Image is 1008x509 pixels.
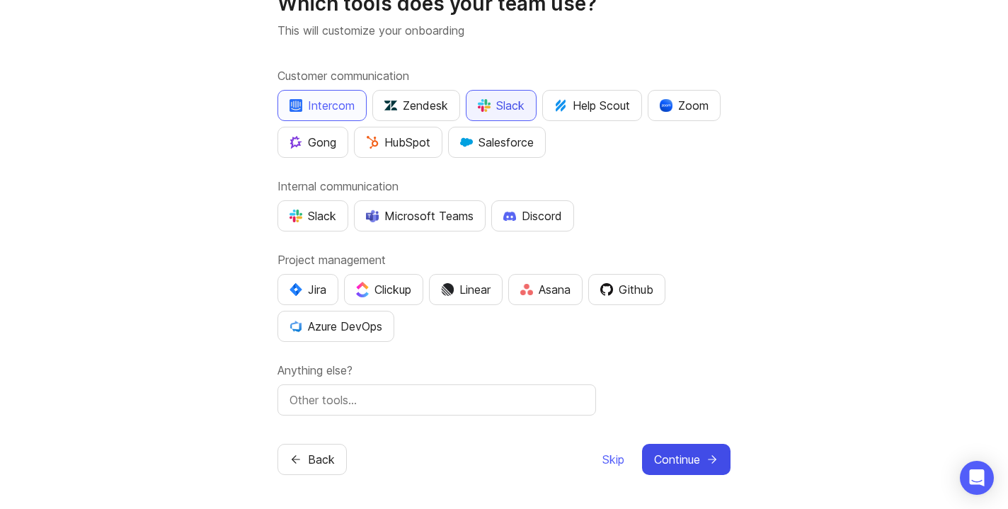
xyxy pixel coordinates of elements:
span: Continue [654,451,700,468]
div: Gong [290,134,336,151]
div: Zendesk [384,97,448,114]
div: Jira [290,281,326,298]
div: Zoom [660,97,709,114]
img: UniZRqrCPz6BHUWevMzgDJ1FW4xaGg2egd7Chm8uY0Al1hkDyjqDa8Lkk0kDEdqKkBok+T4wfoD0P0o6UMciQ8AAAAASUVORK... [384,99,397,112]
button: Continue [642,444,731,475]
img: svg+xml;base64,PHN2ZyB4bWxucz0iaHR0cDovL3d3dy53My5vcmcvMjAwMC9zdmciIHZpZXdCb3g9IjAgMCA0MC4zNDMgND... [290,283,302,296]
img: kV1LT1TqjqNHPtRK7+FoaplE1qRq1yqhg056Z8K5Oc6xxgIuf0oNQ9LelJqbcyPisAf0C9LDpX5UIuAAAAAElFTkSuQmCC [554,99,567,112]
img: WIAAAAASUVORK5CYII= [478,99,491,112]
div: Github [600,281,653,298]
img: xLHbn3khTPgAAAABJRU5ErkJggg== [660,99,672,112]
div: Discord [503,207,562,224]
span: Back [308,451,335,468]
div: HubSpot [366,134,430,151]
button: Discord [491,200,574,231]
div: Microsoft Teams [366,207,474,224]
img: Rf5nOJ4Qh9Y9HAAAAAElFTkSuQmCC [520,284,533,296]
div: Slack [290,207,336,224]
img: j83v6vj1tgY2AAAAABJRU5ErkJggg== [356,282,369,297]
input: Other tools… [290,391,584,408]
button: Gong [277,127,348,158]
button: HubSpot [354,127,442,158]
img: qKnp5cUisfhcFQGr1t296B61Fm0WkUVwBZaiVE4uNRmEGBFetJMz8xGrgPHqF1mLDIG816Xx6Jz26AFmkmT0yuOpRCAR7zRpG... [290,136,302,149]
div: Linear [441,281,491,298]
button: Salesforce [448,127,546,158]
div: Asana [520,281,571,298]
button: Microsoft Teams [354,200,486,231]
button: Jira [277,274,338,305]
button: Zendesk [372,90,460,121]
img: 0D3hMmx1Qy4j6AAAAAElFTkSuQmCC [600,283,613,296]
div: Salesforce [460,134,534,151]
button: Zoom [648,90,721,121]
label: Anything else? [277,362,731,379]
div: Slack [478,97,525,114]
button: Skip [602,444,625,475]
button: Help Scout [542,90,642,121]
p: This will customize your onboarding [277,22,731,39]
img: D0GypeOpROL5AAAAAElFTkSuQmCC [366,210,379,222]
div: Intercom [290,97,355,114]
label: Customer communication [277,67,731,84]
img: +iLplPsjzba05dttzK064pds+5E5wZnCVbuGoLvBrYdmEPrXTzGo7zG60bLEREEjvOjaG9Saez5xsOEAbxBwOP6dkea84XY9O... [503,211,516,221]
button: Slack [466,90,537,121]
span: Skip [602,451,624,468]
img: Dm50RERGQWO2Ei1WzHVviWZlaLVriU9uRN6E+tIr91ebaDbMKKPDpFbssSuEG21dcGXkrKsuOVPwCeFJSFAIOxgiKgL2sFHRe... [441,283,454,296]
div: Azure DevOps [290,318,382,335]
img: WIAAAAASUVORK5CYII= [290,210,302,222]
div: Clickup [356,281,411,298]
button: Intercom [277,90,367,121]
button: Back [277,444,347,475]
button: Asana [508,274,583,305]
label: Internal communication [277,178,731,195]
label: Project management [277,251,731,268]
button: Slack [277,200,348,231]
button: Clickup [344,274,423,305]
div: Open Intercom Messenger [960,461,994,495]
button: Linear [429,274,503,305]
img: GKxMRLiRsgdWqxrdBeWfGK5kaZ2alx1WifDSa2kSTsK6wyJURKhUuPoQRYzjholVGzT2A2owx2gHwZoyZHHCYJ8YNOAZj3DSg... [460,136,473,149]
button: Azure DevOps [277,311,394,342]
img: G+3M5qq2es1si5SaumCnMN47tP1CvAZneIVX5dcx+oz+ZLhv4kfP9DwAAAABJRU5ErkJggg== [366,136,379,149]
img: eRR1duPH6fQxdnSV9IruPjCimau6md0HxlPR81SIPROHX1VjYjAN9a41AAAAAElFTkSuQmCC [290,99,302,112]
button: Github [588,274,665,305]
div: Help Scout [554,97,630,114]
img: YKcwp4sHBXAAAAAElFTkSuQmCC [290,320,302,333]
